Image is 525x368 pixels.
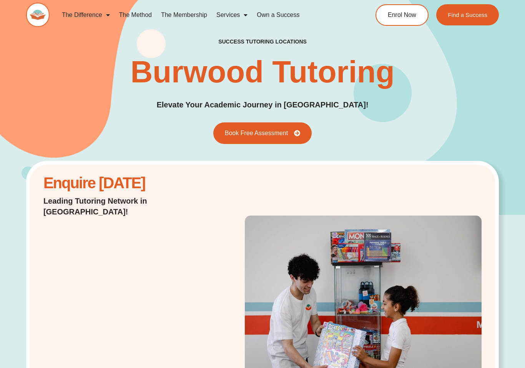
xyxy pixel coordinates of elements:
[156,6,212,24] a: The Membership
[43,196,199,217] p: Leading Tutoring Network in [GEOGRAPHIC_DATA]!
[388,12,416,18] span: Enrol Now
[57,6,349,24] nav: Menu
[375,4,429,26] a: Enrol Now
[115,6,156,24] a: The Method
[436,4,499,25] a: Find a Success
[225,130,288,136] span: Book Free Assessment
[218,38,307,45] h2: success tutoring locations
[156,99,368,111] p: Elevate Your Academic Journey in [GEOGRAPHIC_DATA]!
[57,6,115,24] a: The Difference
[252,6,304,24] a: Own a Success
[212,6,252,24] a: Services
[43,178,199,188] h2: Enquire [DATE]
[213,122,312,144] a: Book Free Assessment
[448,12,487,18] span: Find a Success
[130,57,394,87] h1: Burwood Tutoring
